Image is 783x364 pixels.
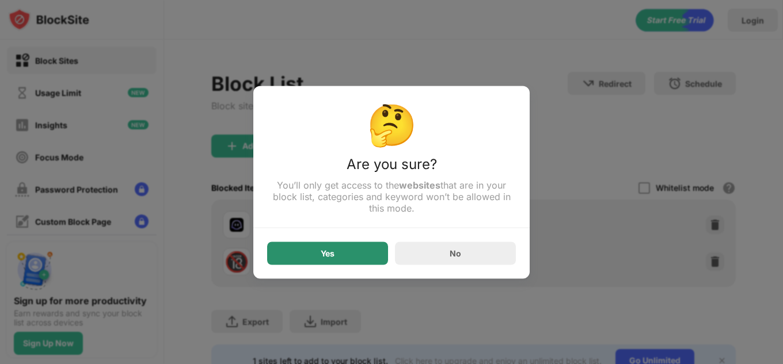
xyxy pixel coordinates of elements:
div: Yes [321,248,335,258]
div: Are you sure? [267,155,516,179]
div: No [450,248,461,258]
div: 🤔 [267,99,516,148]
div: You’ll only get access to the that are in your block list, categories and keyword won’t be allowe... [267,179,516,213]
strong: websites [399,179,440,190]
